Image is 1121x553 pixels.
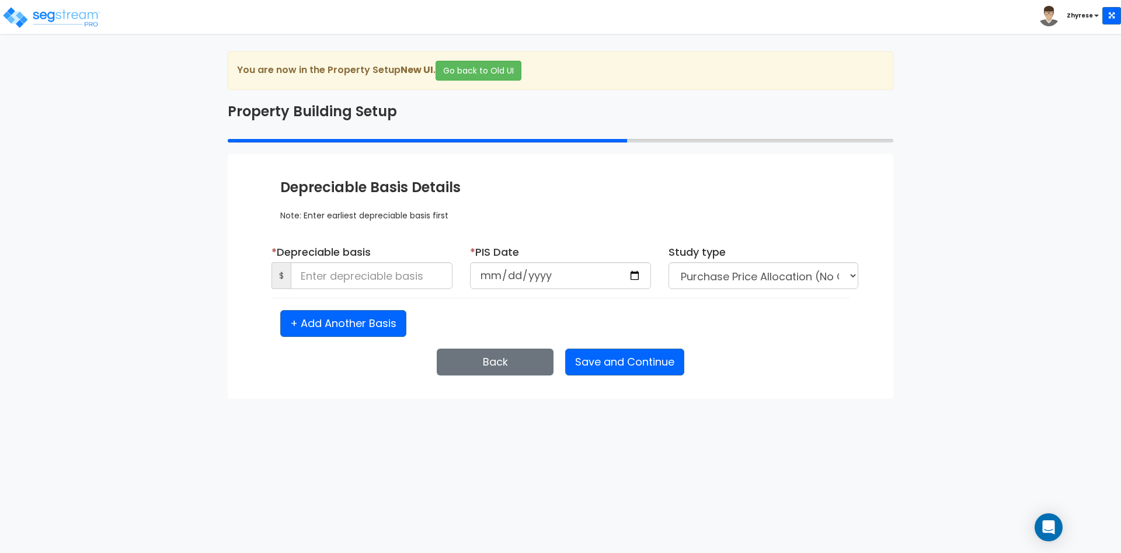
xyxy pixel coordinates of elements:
input: Enter depreciable basis [291,262,452,289]
b: Zhyrese [1067,11,1093,20]
label: Study type [669,245,726,260]
div: Property Building Setup [219,102,902,121]
button: Save and Continue [565,349,684,375]
label: PIS Date [470,245,519,260]
button: Go back to Old UI [436,61,521,81]
strong: New UI [401,63,433,76]
img: avatar.png [1039,6,1059,26]
div: Depreciable Basis Details [280,178,841,197]
button: + Add Another Basis [280,310,406,337]
div: Open Intercom Messenger [1035,513,1063,541]
label: Depreciable basis [271,245,371,260]
div: You are now in the Property Setup . [228,51,893,90]
span: $ [271,262,291,289]
button: Back [437,349,553,375]
img: logo_pro_r.png [2,6,101,29]
div: Note: Enter earliest depreciable basis first [280,198,841,221]
input: Select date [470,262,651,289]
